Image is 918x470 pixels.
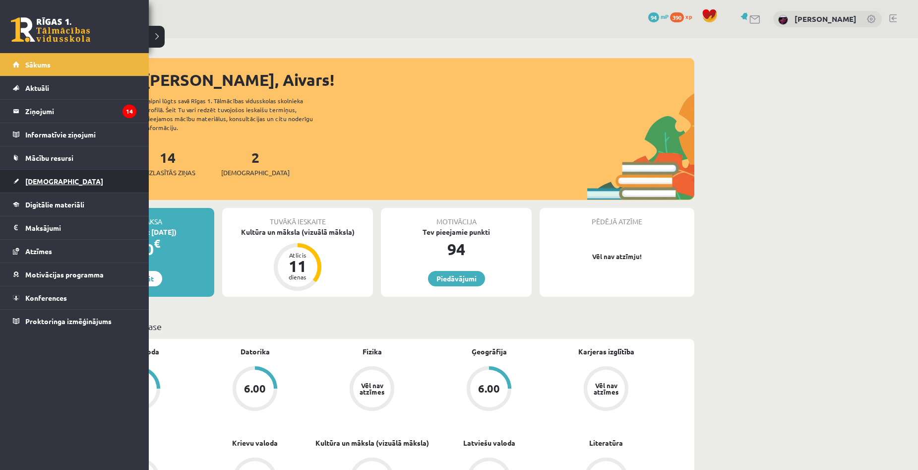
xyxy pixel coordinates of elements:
[648,12,669,20] a: 94 mP
[472,346,507,357] a: Ģeogrāfija
[154,236,160,251] span: €
[140,148,195,178] a: 14Neizlasītās ziņas
[13,123,136,146] a: Informatīvie ziņojumi
[661,12,669,20] span: mP
[13,310,136,333] a: Proktoringa izmēģinājums
[430,366,548,413] a: 6.00
[25,317,112,326] span: Proktoringa izmēģinājums
[685,12,692,20] span: xp
[778,15,788,25] img: Aivars Brālis
[196,366,313,413] a: 6.00
[363,346,382,357] a: Fizika
[463,438,515,448] a: Latviešu valoda
[13,286,136,309] a: Konferences
[283,274,312,280] div: dienas
[648,12,659,22] span: 94
[13,240,136,263] a: Atzīmes
[428,271,485,286] a: Piedāvājumi
[283,252,312,258] div: Atlicis
[13,100,136,123] a: Ziņojumi14
[545,252,689,262] p: Vēl nav atzīmju!
[25,247,52,256] span: Atzīmes
[13,216,136,239] a: Maksājumi
[25,200,84,209] span: Digitālie materiāli
[25,216,136,239] legend: Maksājumi
[241,346,270,357] a: Datorika
[25,293,67,302] span: Konferences
[13,146,136,169] a: Mācību resursi
[25,270,104,279] span: Motivācijas programma
[313,366,430,413] a: Vēl nav atzīmes
[244,383,266,394] div: 6.00
[221,168,290,178] span: [DEMOGRAPHIC_DATA]
[232,438,278,448] a: Krievu valoda
[222,208,373,227] div: Tuvākā ieskaite
[145,96,330,132] div: Laipni lūgts savā Rīgas 1. Tālmācības vidusskolas skolnieka profilā. Šeit Tu vari redzēt tuvojošo...
[381,237,532,261] div: 94
[122,105,136,118] i: 14
[358,382,386,395] div: Vēl nav atzīmes
[25,83,49,92] span: Aktuāli
[578,346,634,357] a: Karjeras izglītība
[13,76,136,99] a: Aktuāli
[670,12,697,20] a: 390 xp
[795,14,857,24] a: [PERSON_NAME]
[478,383,500,394] div: 6.00
[25,177,103,186] span: [DEMOGRAPHIC_DATA]
[222,227,373,292] a: Kultūra un māksla (vizuālā māksla) Atlicis 11 dienas
[140,168,195,178] span: Neizlasītās ziņas
[25,153,73,162] span: Mācību resursi
[315,438,429,448] a: Kultūra un māksla (vizuālā māksla)
[25,123,136,146] legend: Informatīvie ziņojumi
[283,258,312,274] div: 11
[13,170,136,193] a: [DEMOGRAPHIC_DATA]
[25,100,136,123] legend: Ziņojumi
[13,193,136,216] a: Digitālie materiāli
[144,68,694,92] div: [PERSON_NAME], Aivars!
[221,148,290,178] a: 2[DEMOGRAPHIC_DATA]
[25,60,51,69] span: Sākums
[222,227,373,237] div: Kultūra un māksla (vizuālā māksla)
[381,227,532,237] div: Tev pieejamie punkti
[13,263,136,286] a: Motivācijas programma
[548,366,665,413] a: Vēl nav atzīmes
[13,53,136,76] a: Sākums
[11,17,90,42] a: Rīgas 1. Tālmācības vidusskola
[589,438,623,448] a: Literatūra
[381,208,532,227] div: Motivācija
[540,208,694,227] div: Pēdējā atzīme
[592,382,620,395] div: Vēl nav atzīmes
[670,12,684,22] span: 390
[63,320,690,333] p: Mācību plāns 10.a1 klase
